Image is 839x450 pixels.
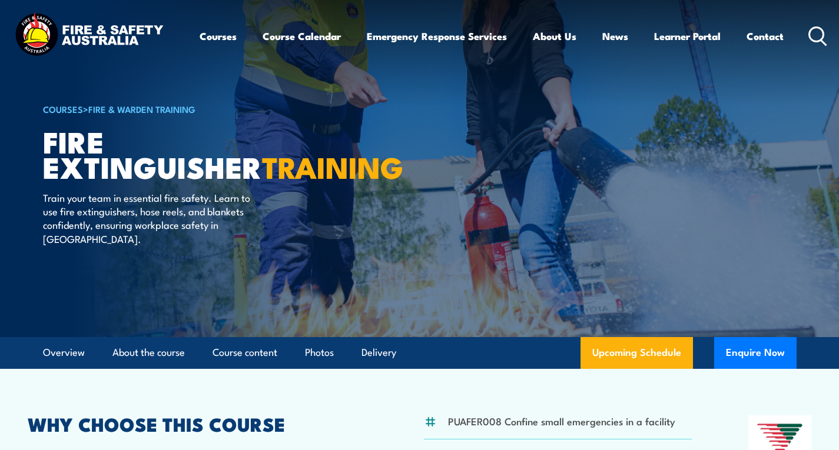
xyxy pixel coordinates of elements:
a: COURSES [43,102,83,115]
strong: TRAINING [262,144,403,189]
a: Learner Portal [654,21,721,52]
a: Course Calendar [263,21,341,52]
a: Overview [43,337,85,368]
a: Emergency Response Services [367,21,507,52]
a: About Us [533,21,576,52]
a: Photos [305,337,334,368]
p: Train your team in essential fire safety. Learn to use fire extinguishers, hose reels, and blanke... [43,191,258,246]
h2: WHY CHOOSE THIS COURSE [28,415,367,432]
a: News [602,21,628,52]
a: Fire & Warden Training [88,102,195,115]
a: Delivery [362,337,396,368]
a: Courses [200,21,237,52]
h1: Fire Extinguisher [43,128,334,179]
a: Upcoming Schedule [581,337,693,369]
a: About the course [112,337,185,368]
a: Course content [213,337,277,368]
button: Enquire Now [714,337,797,369]
a: Contact [747,21,784,52]
li: PUAFER008 Confine small emergencies in a facility [448,414,675,428]
h6: > [43,102,334,116]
